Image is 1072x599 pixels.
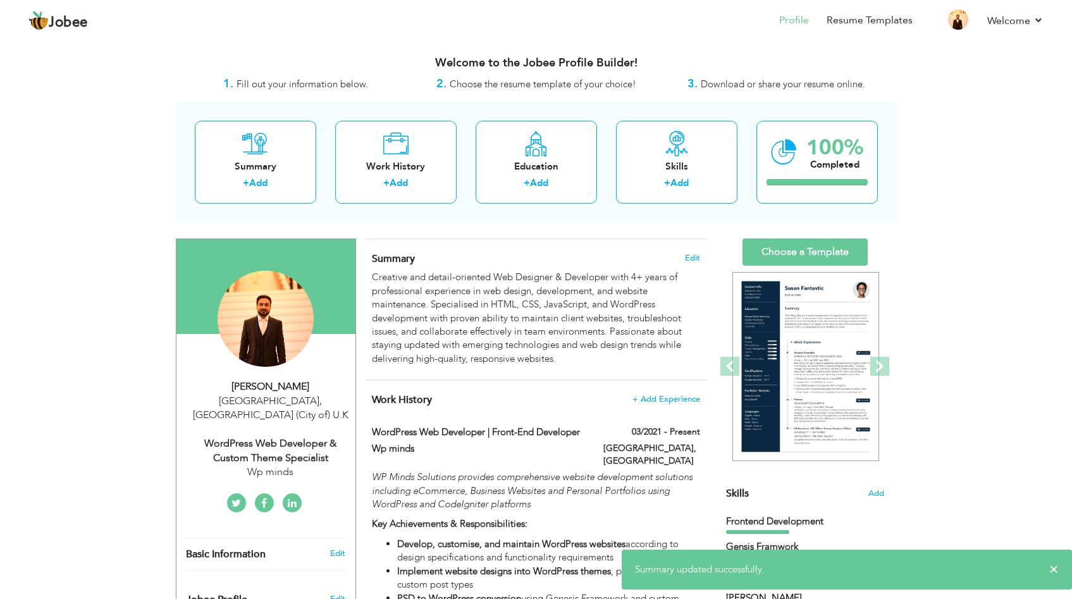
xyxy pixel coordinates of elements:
span: Edit [685,254,700,262]
a: Add [670,176,689,189]
label: + [664,176,670,190]
em: WP Minds Solutions provides comprehensive website development solutions including eCommerce, Busi... [372,471,693,510]
div: Frontend Development [726,515,884,528]
div: Creative and detail-oriented Web Designer & Developer with 4+ years of professional experience in... [372,271,699,366]
strong: Key Achievements & Responsibilities: [372,517,527,530]
a: Edit [330,548,345,559]
img: Muhammad Hamza [218,271,314,367]
div: Skills [626,160,727,173]
label: WordPress Web Developer | Front-End Developer [372,426,584,439]
span: Add [868,488,884,500]
div: Summary [205,160,306,173]
span: Skills [726,486,749,500]
div: [GEOGRAPHIC_DATA] [GEOGRAPHIC_DATA] (City of) U.K [186,394,355,423]
h3: Welcome to the Jobee Profile Builder! [176,57,897,70]
span: + Add Experience [632,395,700,404]
li: , plugins, and custom post types [397,565,699,592]
label: Wp minds [372,442,584,455]
a: Resume Templates [827,13,913,28]
strong: Develop, customise, and maintain WordPress websites [397,538,625,550]
a: Welcome [987,13,1044,28]
strong: 3. [687,76,698,92]
span: × [1049,563,1059,576]
span: Choose the resume template of your choice! [450,78,636,90]
span: Summary updated successfully. [635,563,764,576]
span: Jobee [49,16,88,30]
h4: Adding a summary is a quick and easy way to highlight your experience and interests. [372,252,699,265]
a: Add [390,176,408,189]
span: Download or share your resume online. [701,78,865,90]
div: Completed [806,158,863,171]
div: Gensis Framwork [726,540,884,553]
strong: 1. [223,76,233,92]
a: Choose a Template [742,238,868,266]
a: Profile [779,13,809,28]
span: Summary [372,252,415,266]
span: , [319,394,322,408]
span: Work History [372,393,432,407]
label: + [243,176,249,190]
div: Education [486,160,587,173]
label: 03/2021 - Present [632,426,700,438]
li: according to design specifications and functionality requirements [397,538,699,565]
span: Fill out your information below. [237,78,368,90]
label: + [383,176,390,190]
img: Profile Img [948,9,968,30]
a: Jobee [28,11,88,31]
img: jobee.io [28,11,49,31]
div: 100% [806,137,863,158]
div: Wp minds [186,465,355,479]
strong: Implement website designs into WordPress themes [397,565,611,577]
div: WordPress Web Developer & Custom Theme Specialist [186,436,355,466]
label: [GEOGRAPHIC_DATA], [GEOGRAPHIC_DATA] [603,442,700,467]
div: Work History [345,160,447,173]
label: + [524,176,530,190]
span: Basic Information [186,549,266,560]
h4: This helps to show the companies you have worked for. [372,393,699,406]
strong: 2. [436,76,447,92]
a: Add [530,176,548,189]
div: [PERSON_NAME] [186,380,355,394]
a: Add [249,176,268,189]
